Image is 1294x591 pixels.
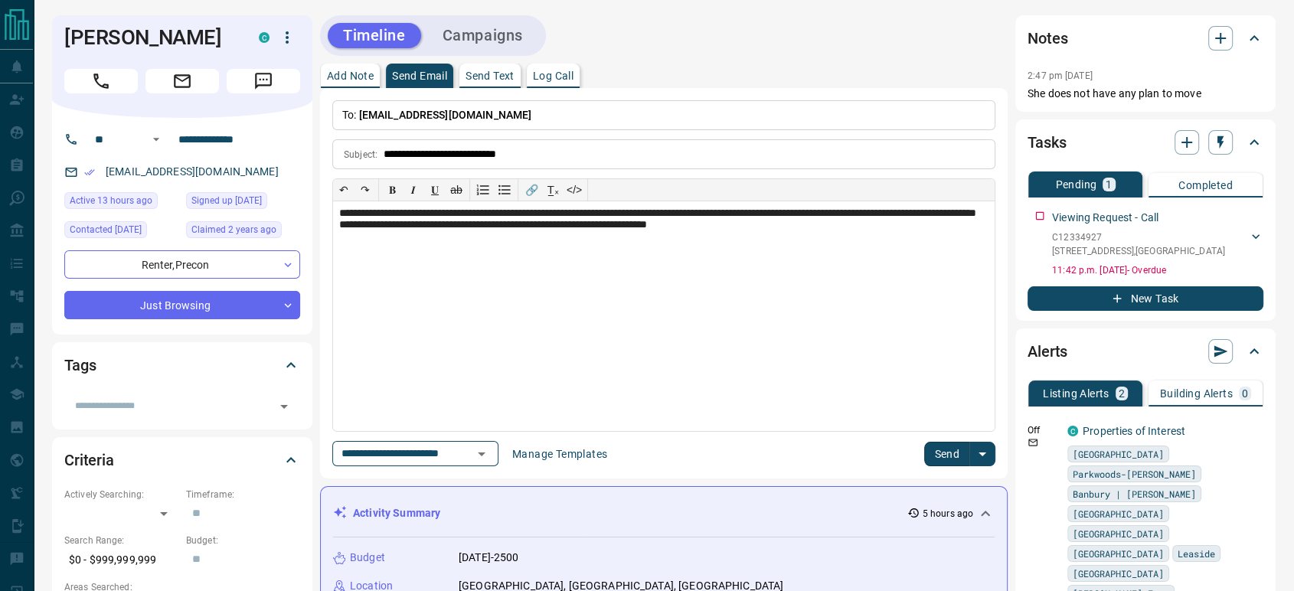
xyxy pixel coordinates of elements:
[472,179,494,201] button: Numbered list
[1067,426,1078,436] div: condos.ca
[1028,286,1263,311] button: New Task
[392,70,447,81] p: Send Email
[191,222,276,237] span: Claimed 2 years ago
[64,347,300,384] div: Tags
[471,443,492,465] button: Open
[1073,466,1196,482] span: Parkwoods-[PERSON_NAME]
[1178,180,1233,191] p: Completed
[1028,20,1263,57] div: Notes
[64,448,114,472] h2: Criteria
[1028,26,1067,51] h2: Notes
[542,179,564,201] button: T̲ₓ
[84,167,95,178] svg: Email Verified
[424,179,446,201] button: 𝐔
[1073,446,1164,462] span: [GEOGRAPHIC_DATA]
[1028,86,1263,102] p: She does not have any plan to move
[1052,244,1225,258] p: [STREET_ADDRESS] , [GEOGRAPHIC_DATA]
[1028,437,1038,448] svg: Email
[924,442,995,466] div: split button
[327,70,374,81] p: Add Note
[353,505,440,521] p: Activity Summary
[1160,388,1233,399] p: Building Alerts
[381,179,403,201] button: 𝐁
[332,100,995,130] p: To:
[64,488,178,501] p: Actively Searching:
[186,534,300,547] p: Budget:
[328,23,421,48] button: Timeline
[1052,227,1263,261] div: C12334927[STREET_ADDRESS],[GEOGRAPHIC_DATA]
[494,179,515,201] button: Bullet list
[1028,339,1067,364] h2: Alerts
[70,193,152,208] span: Active 13 hours ago
[564,179,585,201] button: </>
[446,179,467,201] button: ab
[333,179,355,201] button: ↶
[186,192,300,214] div: Wed May 10 2023
[355,179,376,201] button: ↷
[1073,486,1196,501] span: Banbury | [PERSON_NAME]
[106,165,279,178] a: [EMAIL_ADDRESS][DOMAIN_NAME]
[1073,546,1164,561] span: [GEOGRAPHIC_DATA]
[344,148,377,162] p: Subject:
[1052,230,1225,244] p: C12334927
[1055,179,1096,190] p: Pending
[70,222,142,237] span: Contacted [DATE]
[1242,388,1248,399] p: 0
[64,547,178,573] p: $0 - $999,999,999
[64,250,300,279] div: Renter , Precon
[450,184,462,196] s: ab
[1043,388,1109,399] p: Listing Alerts
[1119,388,1125,399] p: 2
[427,23,538,48] button: Campaigns
[924,442,969,466] button: Send
[64,291,300,319] div: Just Browsing
[145,69,219,93] span: Email
[1052,210,1158,226] p: Viewing Request - Call
[227,69,300,93] span: Message
[923,507,973,521] p: 5 hours ago
[1028,130,1066,155] h2: Tasks
[1083,425,1185,437] a: Properties of Interest
[459,550,518,566] p: [DATE]-2500
[1073,566,1164,581] span: [GEOGRAPHIC_DATA]
[403,179,424,201] button: 𝑰
[333,499,995,527] div: Activity Summary5 hours ago
[191,193,262,208] span: Signed up [DATE]
[1028,333,1263,370] div: Alerts
[64,534,178,547] p: Search Range:
[1028,124,1263,161] div: Tasks
[359,109,532,121] span: [EMAIL_ADDRESS][DOMAIN_NAME]
[1028,423,1058,437] p: Off
[1028,70,1093,81] p: 2:47 pm [DATE]
[64,442,300,478] div: Criteria
[1106,179,1112,190] p: 1
[466,70,515,81] p: Send Text
[350,550,385,566] p: Budget
[1073,526,1164,541] span: [GEOGRAPHIC_DATA]
[64,353,96,377] h2: Tags
[64,25,236,50] h1: [PERSON_NAME]
[259,32,270,43] div: condos.ca
[273,396,295,417] button: Open
[533,70,573,81] p: Log Call
[1052,263,1263,277] p: 11:42 p.m. [DATE] - Overdue
[1073,506,1164,521] span: [GEOGRAPHIC_DATA]
[521,179,542,201] button: 🔗
[186,488,300,501] p: Timeframe:
[64,192,178,214] div: Tue Aug 12 2025
[431,184,439,196] span: 𝐔
[147,130,165,149] button: Open
[1178,546,1215,561] span: Leaside
[64,221,178,243] div: Mon Jul 28 2025
[186,221,300,243] div: Thu May 25 2023
[64,69,138,93] span: Call
[503,442,616,466] button: Manage Templates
